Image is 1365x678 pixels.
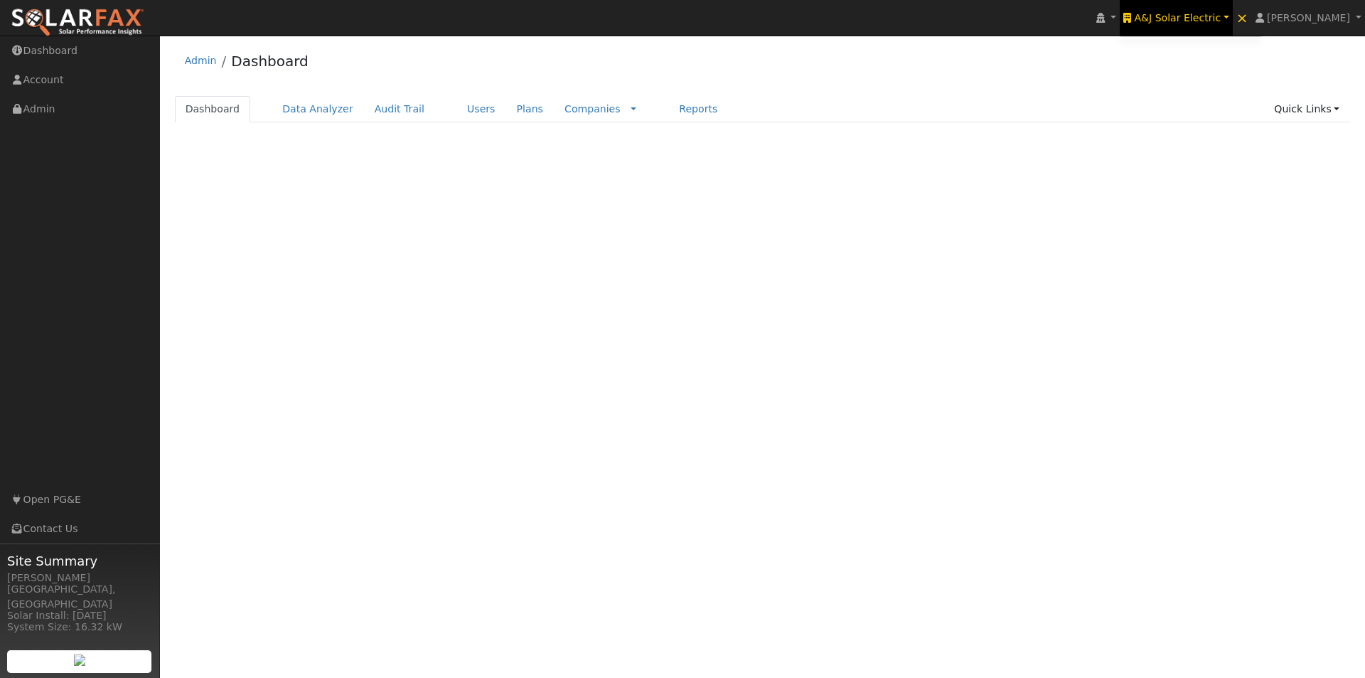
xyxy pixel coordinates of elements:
[668,96,728,122] a: Reports
[564,103,621,115] a: Companies
[1267,12,1350,23] span: [PERSON_NAME]
[7,571,152,586] div: [PERSON_NAME]
[231,53,309,70] a: Dashboard
[185,55,217,66] a: Admin
[74,655,85,666] img: retrieve
[1263,96,1350,122] a: Quick Links
[7,551,152,571] span: Site Summary
[1134,12,1221,23] span: A&J Solar Electric
[456,96,506,122] a: Users
[506,96,554,122] a: Plans
[7,620,152,635] div: System Size: 16.32 kW
[272,96,364,122] a: Data Analyzer
[7,582,152,612] div: [GEOGRAPHIC_DATA], [GEOGRAPHIC_DATA]
[7,608,152,623] div: Solar Install: [DATE]
[11,8,144,38] img: SolarFax
[1236,9,1248,26] span: ×
[175,96,251,122] a: Dashboard
[364,96,435,122] a: Audit Trail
